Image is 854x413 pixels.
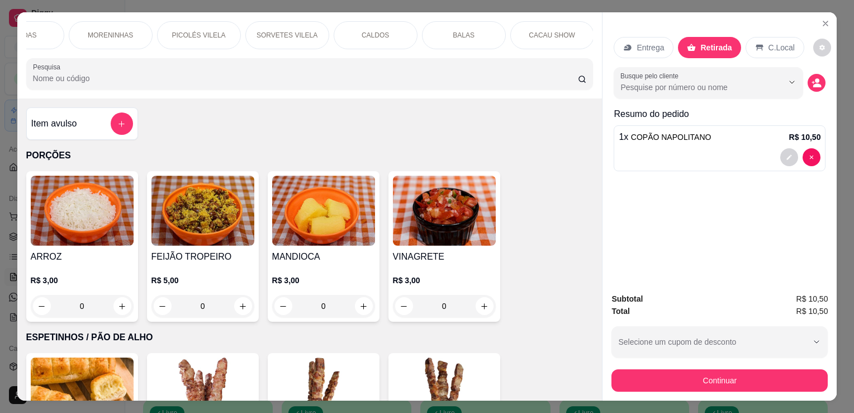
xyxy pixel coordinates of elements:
[637,42,664,53] p: Entrega
[817,15,834,32] button: Close
[611,307,629,316] strong: Total
[272,275,375,286] p: R$ 3,00
[813,39,831,57] button: decrease-product-quantity
[529,31,575,40] p: CACAU SHOW
[355,297,373,315] button: increase-product-quantity
[31,176,134,246] img: product-image
[796,305,828,317] span: R$ 10,50
[453,31,475,40] p: BALAS
[808,74,825,92] button: decrease-product-quantity
[151,176,254,246] img: product-image
[789,132,821,143] p: R$ 10,50
[611,326,828,358] button: Selecione um cupom de desconto
[619,130,711,144] p: 1 x
[803,148,820,166] button: decrease-product-quantity
[33,297,51,315] button: decrease-product-quantity
[172,31,226,40] p: PICOLÉS VILELA
[611,294,643,303] strong: Subtotal
[611,369,828,392] button: Continuar
[476,297,494,315] button: increase-product-quantity
[26,149,594,162] p: PORÇÕES
[620,71,682,81] label: Busque pelo cliente
[31,275,134,286] p: R$ 3,00
[33,62,64,72] label: Pesquisa
[393,250,496,264] h4: VINAGRETE
[113,297,131,315] button: increase-product-quantity
[31,117,77,130] h4: Item avulso
[272,250,375,264] h4: MANDIOCA
[234,297,252,315] button: increase-product-quantity
[31,250,134,264] h4: ARROZ
[274,297,292,315] button: decrease-product-quantity
[783,73,801,91] button: Show suggestions
[33,73,578,84] input: Pesquisa
[393,275,496,286] p: R$ 3,00
[272,176,375,246] img: product-image
[151,250,254,264] h4: FEIJÃO TROPEIRO
[154,297,172,315] button: decrease-product-quantity
[620,82,765,93] input: Busque pelo cliente
[26,331,594,344] p: ESPETINHOS / PÃO DE ALHO
[614,107,825,121] p: Resumo do pedido
[257,31,317,40] p: SORVETES VILELA
[700,42,732,53] p: Retirada
[151,275,254,286] p: R$ 5,00
[631,133,711,142] span: COPÃO NAPOLITANO
[768,42,795,53] p: C.Local
[88,31,133,40] p: MORENINHAS
[780,148,798,166] button: decrease-product-quantity
[111,112,133,135] button: add-separate-item
[395,297,413,315] button: decrease-product-quantity
[796,293,828,305] span: R$ 10,50
[362,31,389,40] p: CALDOS
[393,176,496,246] img: product-image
